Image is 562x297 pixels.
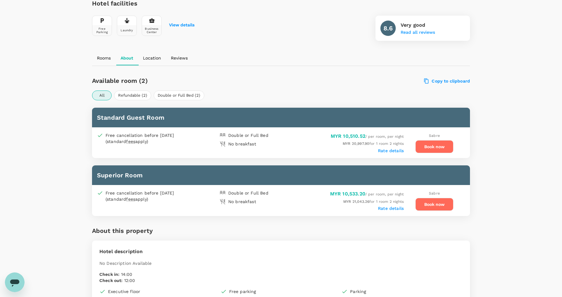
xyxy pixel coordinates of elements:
span: / per room, per night [330,192,404,196]
button: Book now [415,198,453,211]
p: About [121,55,133,61]
p: Hotel description [99,248,463,255]
button: All [92,91,112,100]
div: Double or Full Bed [228,132,268,138]
span: / per room, per night [331,134,404,139]
p: 12:00 [99,277,463,283]
h6: Available room (2) [92,76,311,86]
div: Laundry [121,29,133,32]
span: MYR 10,510.52 [331,133,365,139]
label: Rate details [378,206,404,211]
span: fees [126,139,135,144]
img: double-bed-icon [220,132,226,138]
button: Read all reviews [401,30,435,35]
h6: 8.6 [383,23,393,33]
span: Parking [350,288,366,295]
h6: Superior Room [97,170,465,180]
p: Very good [401,21,435,29]
div: Business Center [143,27,160,34]
span: for 1 room 2 nights [343,141,404,146]
span: MYR 21,043.26 [343,199,369,204]
div: No breakfast [228,141,256,147]
div: No breakfast [228,199,256,205]
button: Double or Full Bed (2) [154,91,204,100]
span: fees [126,197,135,202]
div: Double or Full Bed [228,190,268,196]
p: Rooms [97,55,111,61]
span: Sabre [429,133,440,138]
span: Check in : [99,272,119,277]
button: View details [169,23,194,28]
button: Book now [415,140,453,153]
button: Refundable (2) [114,91,151,100]
span: Executive floor [108,288,140,295]
label: Rate details [378,148,404,153]
span: MYR 10,533.20 [330,191,365,197]
span: Check out : [99,278,123,283]
div: Free cancellation before [DATE] (standard apply) [106,132,188,145]
h6: About this property [92,226,153,236]
div: Free Parking [94,27,110,34]
iframe: Button to launch messaging window [5,272,25,292]
div: Free cancellation before [DATE] (standard apply) [106,190,188,202]
h6: Standard Guest Room [97,113,465,122]
img: double-bed-icon [220,190,226,196]
span: for 1 room 2 nights [343,199,404,204]
label: Copy to clipboard [424,78,470,84]
span: Free parking [229,288,256,295]
p: No Description Available [99,260,463,266]
p: Reviews [171,55,188,61]
span: Sabre [429,191,440,195]
p: 14:00 [99,271,463,277]
span: MYR 20,997.90 [343,141,369,146]
p: Location [143,55,161,61]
